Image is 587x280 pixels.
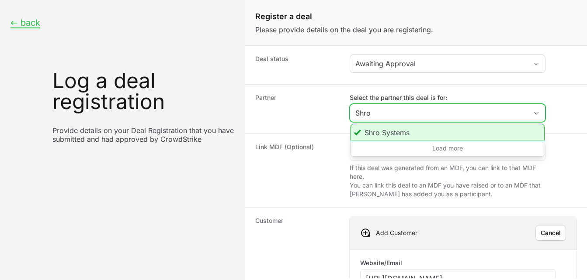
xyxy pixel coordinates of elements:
dt: Link MDF (Optional) [255,143,339,198]
h1: Log a deal registration [52,70,234,112]
dt: Deal status [255,55,339,75]
span: Cancel [541,228,561,238]
dt: Partner [255,93,339,125]
p: Provide details on your Deal Registration that you have submitted and had approved by CrowdStrike [52,126,234,143]
div: Awaiting Approval [355,58,528,69]
p: If this deal was generated from an MDF, you can link to that MDF here. You can link this deal to ... [350,164,545,198]
button: Cancel [535,225,566,241]
label: Select the partner this deal is for: [350,93,545,102]
button: Awaiting Approval [350,55,545,72]
h1: Register a deal [255,10,577,23]
p: Add Customer [376,229,417,237]
span: Load more [351,140,545,156]
label: Website/Email [360,259,402,267]
div: Close [528,104,545,122]
p: Please provide details on the deal you are registering. [255,24,577,35]
button: ← back [10,17,40,28]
